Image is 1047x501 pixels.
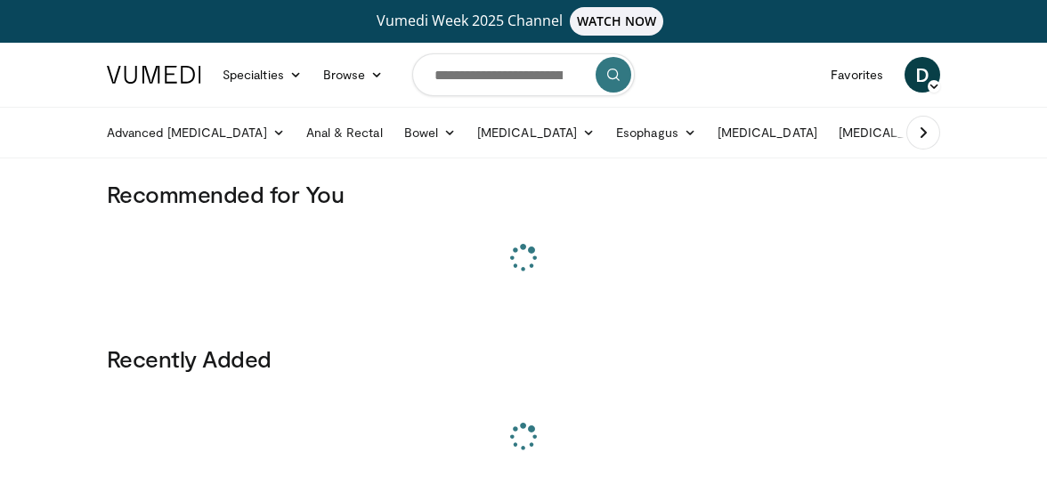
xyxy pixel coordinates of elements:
span: WATCH NOW [570,7,664,36]
a: [MEDICAL_DATA] [707,115,828,150]
a: D [905,57,940,93]
h3: Recently Added [107,344,940,373]
a: Specialties [212,57,312,93]
a: Vumedi Week 2025 ChannelWATCH NOW [96,7,951,36]
a: Advanced [MEDICAL_DATA] [96,115,296,150]
a: Favorites [820,57,894,93]
a: Esophagus [605,115,707,150]
a: Anal & Rectal [296,115,394,150]
img: VuMedi Logo [107,66,201,84]
a: Browse [312,57,394,93]
a: Bowel [394,115,467,150]
h3: Recommended for You [107,180,940,208]
a: [MEDICAL_DATA] [467,115,605,150]
input: Search topics, interventions [412,53,635,96]
a: [MEDICAL_DATA] [828,115,967,150]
